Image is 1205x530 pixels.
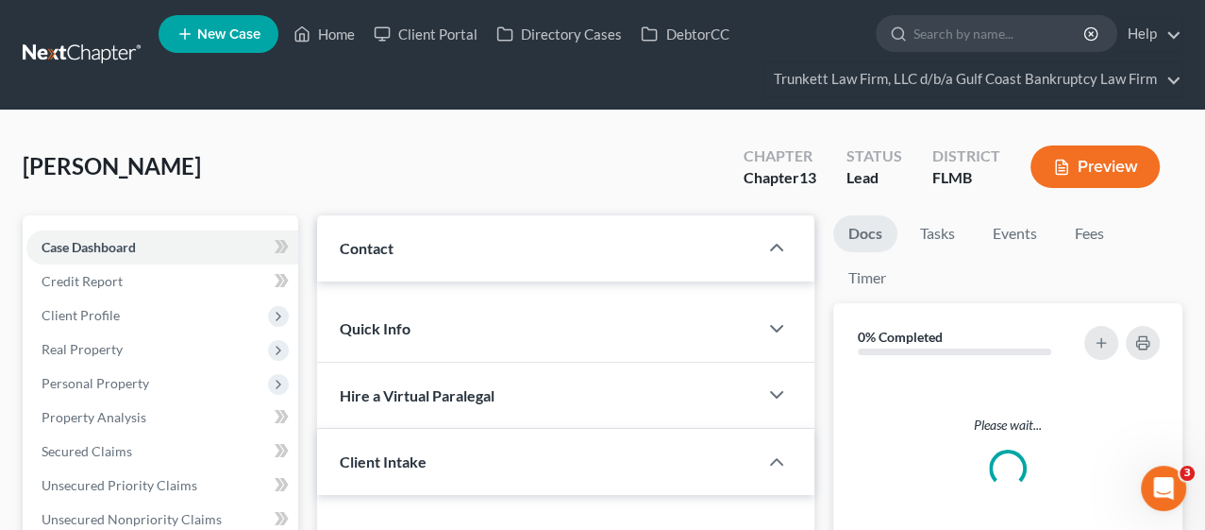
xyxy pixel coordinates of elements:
[42,511,222,527] span: Unsecured Nonpriority Claims
[26,401,298,435] a: Property Analysis
[764,62,1181,96] a: Trunkett Law Firm, LLC d/b/a Gulf Coast Bankruptcy Law Firm
[1141,466,1186,511] iframe: Intercom live chat
[26,469,298,503] a: Unsecured Priority Claims
[284,17,364,51] a: Home
[26,435,298,469] a: Secured Claims
[833,260,901,297] a: Timer
[932,145,1000,167] div: District
[631,17,738,51] a: DebtorCC
[340,319,410,337] span: Quick Info
[340,239,393,257] span: Contact
[42,341,123,357] span: Real Property
[42,307,120,323] span: Client Profile
[340,386,494,404] span: Hire a Virtual Paralegal
[42,375,149,391] span: Personal Property
[26,231,298,265] a: Case Dashboard
[42,273,123,289] span: Credit Report
[340,453,427,470] span: Client Intake
[744,167,816,189] div: Chapter
[42,477,197,493] span: Unsecured Priority Claims
[26,265,298,299] a: Credit Report
[364,17,487,51] a: Client Portal
[1030,145,1160,188] button: Preview
[744,145,816,167] div: Chapter
[913,16,1086,51] input: Search by name...
[858,329,943,345] strong: 0% Completed
[197,27,260,42] span: New Case
[799,168,816,186] span: 13
[42,443,132,459] span: Secured Claims
[1180,466,1195,481] span: 3
[42,409,146,425] span: Property Analysis
[1118,17,1181,51] a: Help
[905,215,970,252] a: Tasks
[23,152,201,180] span: [PERSON_NAME]
[487,17,631,51] a: Directory Cases
[846,145,902,167] div: Status
[978,215,1052,252] a: Events
[1060,215,1120,252] a: Fees
[932,167,1000,189] div: FLMB
[846,167,902,189] div: Lead
[848,416,1167,435] p: Please wait...
[42,239,136,255] span: Case Dashboard
[833,215,897,252] a: Docs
